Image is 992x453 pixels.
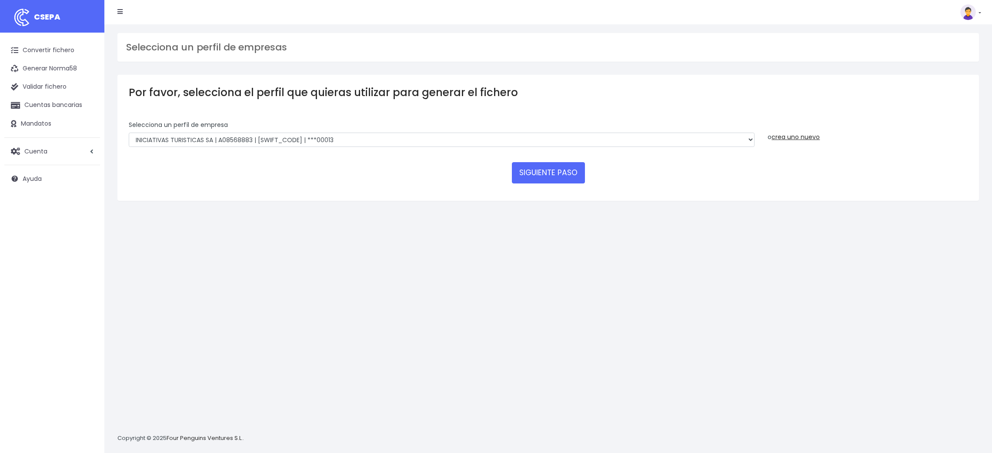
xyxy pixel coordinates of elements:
[4,142,100,160] a: Cuenta
[960,4,976,20] img: profile
[117,434,244,443] p: Copyright © 2025 .
[167,434,243,442] a: Four Penguins Ventures S.L.
[129,120,228,130] label: Selecciona un perfíl de empresa
[34,11,60,22] span: CSEPA
[129,86,968,99] h3: Por favor, selecciona el perfil que quieras utilizar para generar el fichero
[4,115,100,133] a: Mandatos
[4,41,100,60] a: Convertir fichero
[4,170,100,188] a: Ayuda
[512,162,585,183] button: SIGUIENTE PASO
[4,96,100,114] a: Cuentas bancarias
[4,60,100,78] a: Generar Norma58
[4,78,100,96] a: Validar fichero
[768,120,968,142] div: o
[126,42,970,53] h3: Selecciona un perfil de empresas
[23,174,42,183] span: Ayuda
[24,147,47,155] span: Cuenta
[772,133,820,141] a: crea uno nuevo
[11,7,33,28] img: logo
